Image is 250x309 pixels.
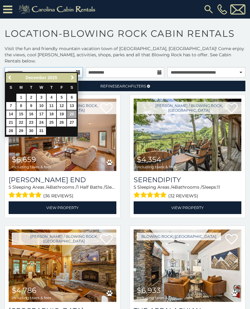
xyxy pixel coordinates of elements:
a: 26 [57,119,66,127]
a: 28 [6,127,16,135]
a: 10 [37,102,46,110]
a: 30 [27,127,36,135]
a: 27 [67,119,77,127]
span: Refine Filters [100,84,146,88]
span: Saturday [71,85,73,90]
span: (32 reviews) [168,192,198,200]
a: View Property [9,201,116,214]
span: Wednesday [40,85,43,90]
a: [PERSON_NAME] / Blowing Rock, [GEOGRAPHIC_DATA] [12,233,116,245]
div: Sleeping Areas / Bathrooms / Sleeps: [134,184,241,200]
a: Blowing Rock, [GEOGRAPHIC_DATA] [137,233,221,240]
a: 16 [27,110,36,118]
a: The Appalachian $6,933 including taxes & fees [134,230,241,302]
a: [PHONE_NUMBER] [216,4,229,15]
a: 11 [47,102,56,110]
a: 24 [37,119,46,127]
span: December [26,75,47,80]
span: Friday [60,85,63,90]
span: Tuesday [30,85,32,90]
a: 23 [27,119,36,127]
span: Sunday [10,85,12,90]
h3: Moss End [9,176,116,184]
a: 29 [16,127,26,135]
img: search-regular.svg [203,4,214,15]
a: 31 [37,127,46,135]
a: 4 [47,94,56,101]
a: 18 [47,110,56,118]
a: Serendipity [134,176,241,184]
span: $6,933 [137,286,161,295]
a: 21 [6,119,16,127]
span: Monday [19,85,23,90]
a: 5 [57,94,66,101]
span: Previous [8,75,13,80]
div: Sleeping Areas / Bathrooms / Sleeps: [9,184,116,200]
span: 2025 [48,75,57,80]
span: Next [70,75,75,80]
a: Previous [6,74,14,82]
a: 19 [57,110,66,118]
a: [PERSON_NAME] / Blowing Rock, [GEOGRAPHIC_DATA] [137,102,241,114]
img: Serendipity [134,99,241,171]
a: [PERSON_NAME] End [9,176,116,184]
span: including taxes & fees [137,165,176,169]
a: View Property [134,201,241,214]
span: 1 Half Baths / [77,184,105,190]
a: 9 [27,102,36,110]
a: Serendipity $4,354 including taxes & fees [134,99,241,171]
img: The Appalachian [134,230,241,302]
a: Mountain Song Lodge $4,786 including taxes & fees [9,230,116,302]
a: 14 [6,110,16,118]
a: Add to favorites [225,233,238,246]
a: 15 [16,110,26,118]
span: $4,786 [12,286,36,295]
span: 4 [47,184,50,190]
span: (36 reviews) [43,192,73,200]
a: 6 [67,94,77,101]
span: $6,659 [12,155,36,164]
img: Mountain Song Lodge [9,230,116,302]
a: 3 [37,94,46,101]
a: 22 [16,119,26,127]
a: 2 [27,94,36,101]
a: Next [69,74,76,82]
span: 4 [172,184,175,190]
span: including taxes & fees [12,165,51,169]
a: 17 [37,110,46,118]
span: Search [115,84,131,88]
span: $4,354 [137,155,161,164]
span: Thursday [50,85,53,90]
span: 11 [217,184,220,190]
a: 25 [47,119,56,127]
span: 5 [134,184,136,190]
span: including taxes & fees [137,296,176,300]
a: 13 [67,102,77,110]
span: including taxes & fees [12,296,51,300]
a: RefineSearchFilters [5,81,245,91]
a: 1 [16,94,26,101]
a: 20 [67,110,77,118]
a: 8 [16,102,26,110]
span: 5 [9,184,11,190]
img: Khaki-logo.png [15,3,101,15]
a: 12 [57,102,66,110]
a: 7 [6,102,16,110]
